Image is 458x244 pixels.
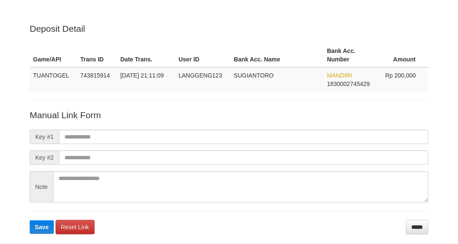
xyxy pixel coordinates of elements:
span: Copy 1830002745429 to clipboard [327,80,370,87]
th: Bank Acc. Name [230,43,324,67]
td: TUANTOGEL [30,67,77,91]
span: Key #2 [30,150,59,165]
span: SUGIANTORO [234,72,274,79]
span: [DATE] 21:11:09 [120,72,164,79]
p: Manual Link Form [30,109,428,121]
span: Note [30,171,53,202]
a: Reset Link [56,220,95,234]
th: Bank Acc. Number [324,43,382,67]
span: Rp 200,000 [385,72,416,79]
span: Key #1 [30,130,59,144]
th: Amount [382,43,428,67]
th: Game/API [30,43,77,67]
th: User ID [175,43,230,67]
p: Deposit Detail [30,22,428,35]
th: Trans ID [77,43,117,67]
span: LANGGENG123 [179,72,222,79]
td: 743815914 [77,67,117,91]
button: Save [30,220,54,234]
span: Reset Link [61,224,89,230]
span: Save [35,224,49,230]
th: Date Trans. [117,43,175,67]
span: MANDIRI [327,72,352,79]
